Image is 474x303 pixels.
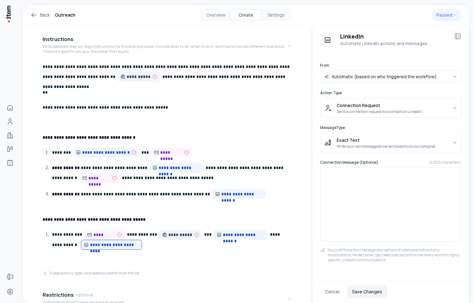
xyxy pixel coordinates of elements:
button: Overview [201,10,231,20]
div: InstructionsWrite detailed step-by-step instructions for the entire process. Include what to do, ... [43,62,292,281]
span: optional [76,292,93,298]
button: Settings [261,10,291,20]
label: Message Type [320,125,461,130]
button: Cancel [320,285,345,298]
h1: Outreach [55,11,76,19]
div: To add actions, type / and select an action from the list. [43,271,140,276]
a: Home [4,101,16,114]
a: Agents [4,157,16,169]
button: Save Changes [347,285,387,298]
div: 0 / 300 characters [429,160,460,165]
h4: Instructions [43,35,73,43]
p: You craft the entire message yourself and it's delivered without any modifications. Perfect when ... [328,248,461,263]
label: From [320,63,461,68]
label: Action Type [320,90,461,95]
a: Back [30,11,50,19]
a: People [4,115,16,128]
img: Item Brain Logo [5,5,11,23]
a: Forms [4,270,16,283]
label: Connection Message (Optional) [320,160,461,165]
p: Write detailed step-by-step instructions for the entire process. Include what to do, when to do i... [43,44,287,54]
button: Create [231,10,261,20]
a: Companies [4,129,16,141]
a: Settings [4,285,16,298]
button: InstructionsWrite detailed step-by-step instructions for the entire process. Include what to do, ... [43,30,292,62]
a: Deals [4,143,16,155]
h3: LinkedIn [340,33,449,40]
h4: Restrictions [43,291,74,299]
p: Automate LinkedIn actions and messages [340,40,449,47]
